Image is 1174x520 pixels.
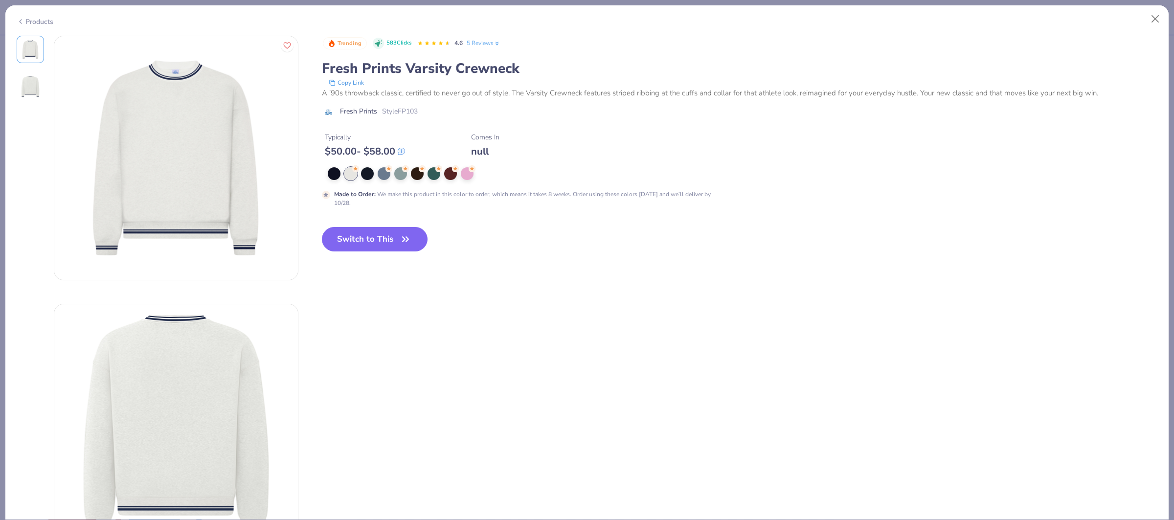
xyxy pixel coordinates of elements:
[467,39,500,47] a: 5 Reviews
[326,78,367,88] button: copy to clipboard
[471,145,499,158] div: null
[471,132,499,142] div: Comes In
[1146,10,1165,28] button: Close
[322,59,1158,78] div: Fresh Prints Varsity Crewneck
[454,39,463,47] span: 4.6
[334,190,713,207] div: We make this product in this color to order, which means it takes 8 weeks. Order using these colo...
[417,36,451,51] div: 4.6 Stars
[19,38,42,61] img: Front
[325,145,405,158] div: $ 50.00 - $ 58.00
[281,39,293,52] button: Like
[19,75,42,98] img: Back
[322,108,335,116] img: brand logo
[328,40,336,47] img: Trending sort
[54,36,298,280] img: Front
[338,41,361,46] span: Trending
[322,227,428,251] button: Switch to This
[334,190,376,198] strong: Made to Order :
[322,88,1158,99] div: A ’90s throwback classic, certified to never go out of style. The Varsity Crewneck features strip...
[17,17,53,27] div: Products
[382,106,418,116] span: Style FP103
[325,132,405,142] div: Typically
[323,37,367,50] button: Badge Button
[386,39,411,47] span: 583 Clicks
[340,106,377,116] span: Fresh Prints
